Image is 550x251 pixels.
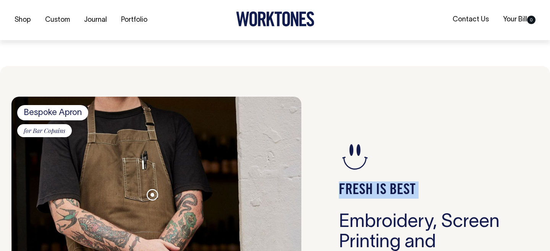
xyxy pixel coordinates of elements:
[339,181,501,199] h4: FRESH IS BEST
[500,13,539,26] a: Your Bill0
[81,14,110,26] a: Journal
[11,14,34,26] a: Shop
[527,16,535,24] span: 0
[17,124,72,137] span: for Bar Copains
[118,14,150,26] a: Portfolio
[42,14,73,26] a: Custom
[17,105,88,120] span: Bespoke Apron
[450,13,492,26] a: Contact Us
